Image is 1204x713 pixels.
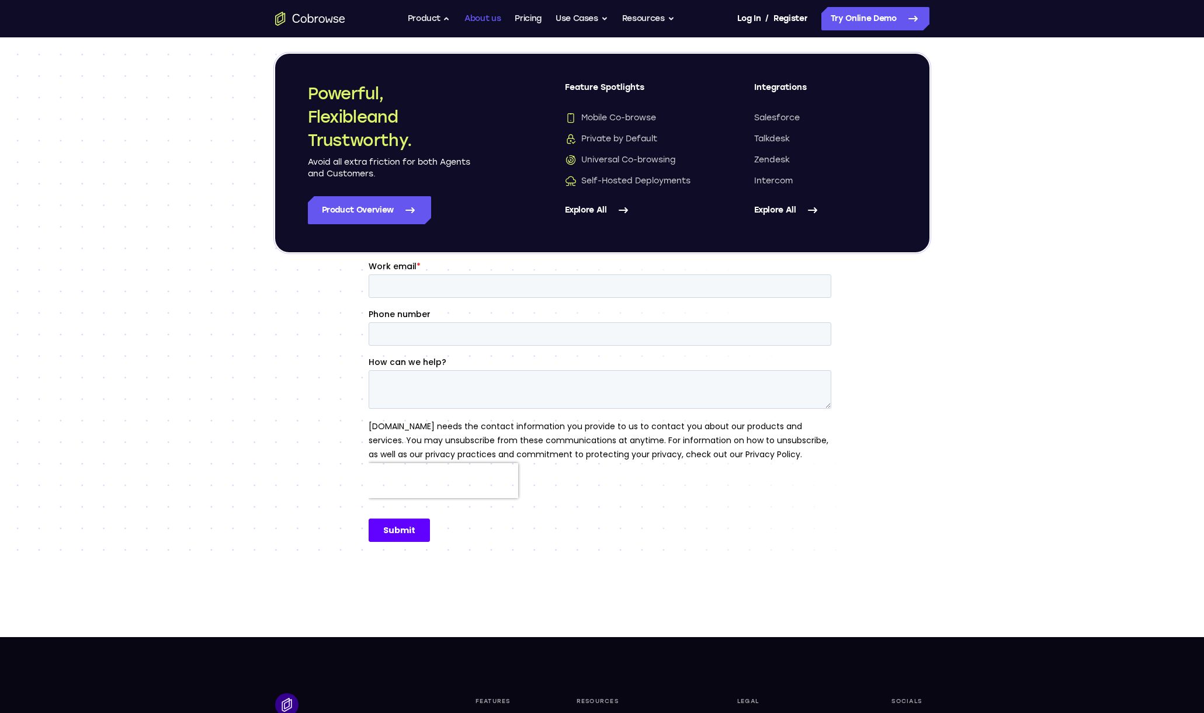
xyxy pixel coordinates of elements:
[737,7,761,30] a: Log In
[754,196,897,224] a: Explore All
[565,133,657,145] span: Private by Default
[622,7,675,30] button: Resources
[887,693,929,709] div: Socials
[308,196,431,224] a: Product Overview
[773,7,807,30] a: Register
[565,112,577,124] img: Mobile Co-browse
[821,7,929,30] a: Try Online Demo
[572,693,687,709] div: Resources
[515,7,542,30] a: Pricing
[754,175,897,187] a: Intercom
[733,693,841,709] div: Legal
[754,82,897,103] span: Integrations
[565,154,675,166] span: Universal Co-browsing
[565,175,691,187] span: Self-Hosted Deployments
[754,112,897,124] a: Salesforce
[754,133,897,145] a: Talkdesk
[754,133,790,145] span: Talkdesk
[565,196,707,224] a: Explore All
[754,154,790,166] span: Zendesk
[565,175,707,187] a: Self-Hosted DeploymentsSelf-Hosted Deployments
[565,154,707,166] a: Universal Co-browsingUniversal Co-browsing
[565,175,577,187] img: Self-Hosted Deployments
[565,112,707,124] a: Mobile Co-browseMobile Co-browse
[308,156,471,180] p: Avoid all extra friction for both Agents and Customers.
[408,7,451,30] button: Product
[565,133,577,145] img: Private by Default
[565,154,577,166] img: Universal Co-browsing
[471,693,526,709] div: Features
[754,175,793,187] span: Intercom
[754,112,800,124] span: Salesforce
[565,82,707,103] span: Feature Spotlights
[556,7,608,30] button: Use Cases
[565,112,656,124] span: Mobile Co-browse
[308,82,471,152] h2: Powerful, Flexible and Trustworthy.
[369,213,836,562] iframe: Form 0
[565,133,707,145] a: Private by DefaultPrivate by Default
[275,12,345,26] a: Go to the home page
[765,12,769,26] span: /
[754,154,897,166] a: Zendesk
[464,7,501,30] a: About us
